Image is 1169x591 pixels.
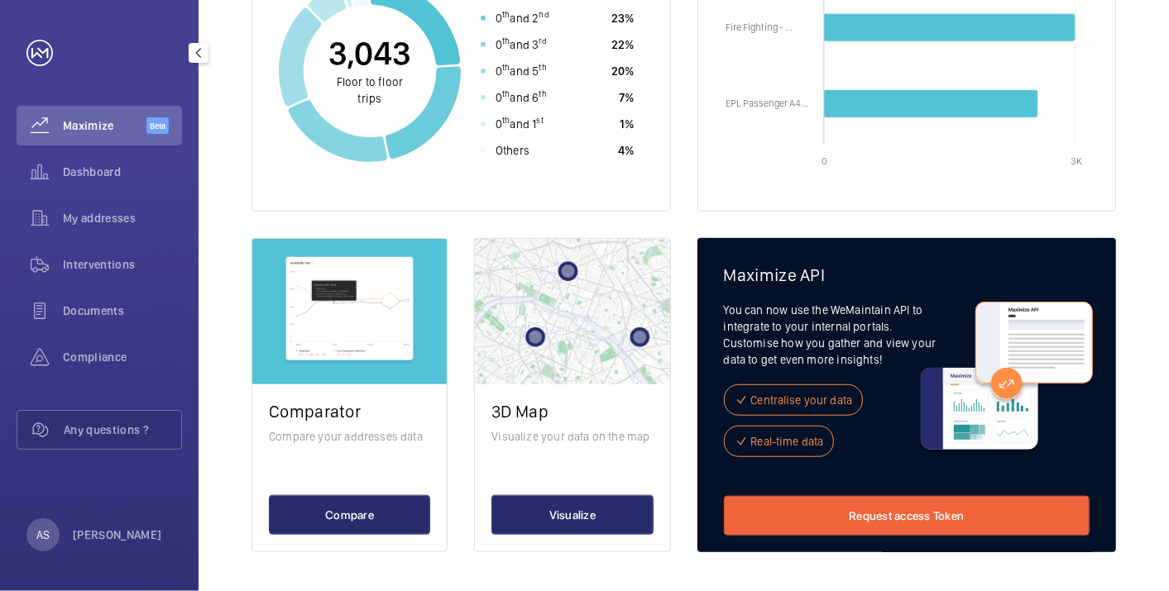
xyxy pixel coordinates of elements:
[502,62,510,72] sup: th
[496,142,529,159] span: Others
[63,256,182,273] span: Interventions
[611,36,634,53] span: 22%
[724,496,1090,536] button: Request access Token
[63,349,182,365] span: Compliance
[825,14,1075,41] path: Fire Fighting - EPL Passenger A5 (97-117 R/h) M62882 2,978
[751,392,853,408] span: Centralise your data
[63,117,146,134] span: Maximize
[619,89,634,106] span: 7%
[63,303,182,319] span: Documents
[269,495,430,535] button: Compare
[269,428,430,445] p: Compare your addresses data
[328,74,411,107] p: Floor to floor trips
[536,115,543,125] sup: st
[36,527,50,543] p: AS
[269,401,430,422] h2: Comparator
[502,115,510,125] sup: th
[611,10,634,26] span: 23%
[73,527,162,543] p: [PERSON_NAME]
[502,9,510,19] sup: th
[620,116,634,132] span: 1%
[917,302,1096,456] img: maximize-api-card.svg
[63,164,182,180] span: Dashboard
[539,36,546,45] sup: rd
[724,302,944,368] p: You can now use the WeMaintain API to integrate to your internal portals. Customise how you gathe...
[1071,155,1082,167] text: 3K
[726,98,808,109] text: EPL Passenger A4...
[751,433,824,450] span: Real-time data
[496,89,547,106] span: 0 and 6
[822,155,827,167] text: 0
[491,495,653,535] button: Visualize
[726,21,793,33] text: Fire Fighting - ...
[539,9,549,19] sup: nd
[496,116,544,132] span: 0 and 1
[328,32,411,74] p: 3,043
[611,63,634,79] span: 20%
[539,88,546,98] sup: th
[618,142,634,159] span: 4%
[491,428,653,445] p: Visualize your data on the map
[502,88,510,98] sup: th
[496,10,549,26] span: 0 and 2
[825,91,1037,117] path: EPL Passenger A4 (10-96 R/h) M62880 2,535
[502,36,510,45] sup: th
[496,63,547,79] span: 0 and 5
[539,62,546,72] sup: th
[724,265,1090,285] h4: Maximize API
[64,422,181,438] span: Any questions ?
[63,210,182,226] span: My addresses
[491,401,653,422] h2: 3D Map
[496,36,547,53] span: 0 and 3
[146,117,169,134] span: Beta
